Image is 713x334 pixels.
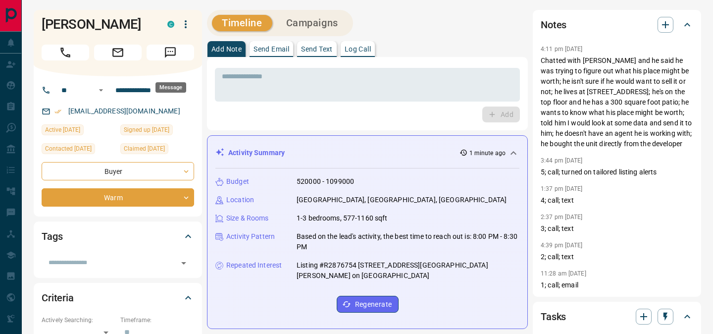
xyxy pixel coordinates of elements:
[297,176,354,187] p: 520000 - 1099000
[42,162,194,180] div: Buyer
[120,316,194,325] p: Timeframe:
[42,16,153,32] h1: [PERSON_NAME]
[226,231,275,242] p: Activity Pattern
[226,176,249,187] p: Budget
[297,195,507,205] p: [GEOGRAPHIC_DATA], [GEOGRAPHIC_DATA], [GEOGRAPHIC_DATA]
[120,124,194,138] div: Fri Mar 28 2025
[541,46,583,53] p: 4:11 pm [DATE]
[42,316,115,325] p: Actively Searching:
[541,157,583,164] p: 3:44 pm [DATE]
[120,143,194,157] div: Sat Mar 29 2025
[276,15,348,31] button: Campaigns
[541,305,693,329] div: Tasks
[345,46,371,53] p: Log Call
[226,213,269,223] p: Size & Rooms
[297,213,388,223] p: 1-3 bedrooms, 577-1160 sqft
[541,223,693,234] p: 3; call; text
[42,290,74,306] h2: Criteria
[541,185,583,192] p: 1:37 pm [DATE]
[541,56,693,149] p: Chatted with [PERSON_NAME] and he said he was trying to figure out what his place might be worth;...
[45,144,92,154] span: Contacted [DATE]
[226,260,282,271] p: Repeated Interest
[42,143,115,157] div: Tue Apr 08 2025
[124,144,165,154] span: Claimed [DATE]
[42,124,115,138] div: Sun Mar 30 2025
[95,84,107,96] button: Open
[226,195,254,205] p: Location
[541,242,583,249] p: 4:39 pm [DATE]
[94,45,142,60] span: Email
[124,125,169,135] span: Signed up [DATE]
[541,252,693,262] p: 2; call; text
[301,46,333,53] p: Send Text
[177,256,191,270] button: Open
[541,270,586,277] p: 11:28 am [DATE]
[215,144,519,162] div: Activity Summary1 minute ago
[211,46,242,53] p: Add Note
[42,45,89,60] span: Call
[167,21,174,28] div: condos.ca
[297,260,519,281] p: Listing #R2876754 [STREET_ADDRESS][GEOGRAPHIC_DATA][PERSON_NAME] on [GEOGRAPHIC_DATA]
[541,214,583,221] p: 2:37 pm [DATE]
[54,108,61,115] svg: Email Verified
[228,148,285,158] p: Activity Summary
[45,125,80,135] span: Active [DATE]
[42,224,194,248] div: Tags
[254,46,289,53] p: Send Email
[212,15,272,31] button: Timeline
[541,13,693,37] div: Notes
[42,188,194,207] div: Warm
[155,82,186,93] div: Message
[42,286,194,310] div: Criteria
[469,149,506,158] p: 1 minute ago
[68,107,180,115] a: [EMAIL_ADDRESS][DOMAIN_NAME]
[541,280,693,290] p: 1; call; email
[42,228,62,244] h2: Tags
[541,309,566,325] h2: Tasks
[541,195,693,206] p: 4; call; text
[297,231,519,252] p: Based on the lead's activity, the best time to reach out is: 8:00 PM - 8:30 PM
[541,167,693,177] p: 5; call; turned on tailored listing alerts
[147,45,194,60] span: Message
[541,17,566,33] h2: Notes
[337,296,399,313] button: Regenerate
